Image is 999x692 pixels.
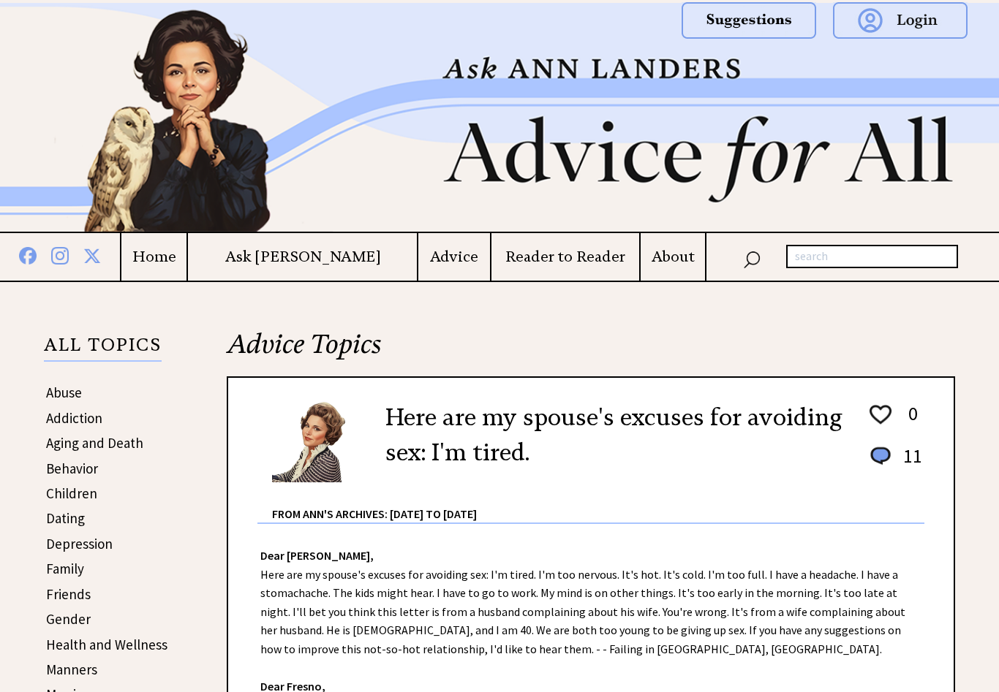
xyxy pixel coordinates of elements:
a: Health and Wellness [46,636,167,653]
a: Aging and Death [46,434,143,452]
a: Depression [46,535,113,552]
strong: Dear [PERSON_NAME], [260,548,374,563]
a: Behavior [46,460,98,477]
h2: Advice Topics [227,327,955,376]
a: Family [46,560,84,577]
a: Ask [PERSON_NAME] [188,248,416,266]
img: suggestions.png [682,2,816,39]
img: search_nav.png [743,248,761,269]
td: 0 [896,401,923,442]
img: message_round%201.png [867,444,894,468]
td: 11 [896,444,923,482]
a: Reader to Reader [491,248,640,266]
p: ALL TOPICS [44,337,162,362]
img: login.png [833,2,968,39]
img: Ann6%20v2%20small.png [272,400,363,482]
a: Advice [418,248,490,266]
img: x%20blue.png [83,245,101,265]
a: Home [121,248,186,266]
div: From Ann's Archives: [DATE] to [DATE] [272,484,924,522]
a: About [641,248,705,266]
a: Addiction [46,409,102,427]
img: facebook%20blue.png [19,244,37,265]
a: Friends [46,585,91,603]
a: Gender [46,610,91,628]
a: Abuse [46,384,82,401]
img: heart_outline%201.png [867,402,894,427]
a: Children [46,484,97,502]
img: instagram%20blue.png [51,244,69,265]
input: search [786,245,958,268]
a: Dating [46,509,85,527]
h2: Here are my spouse's excuses for avoiding sex: I'm tired. [385,400,855,470]
a: Manners [46,661,97,678]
